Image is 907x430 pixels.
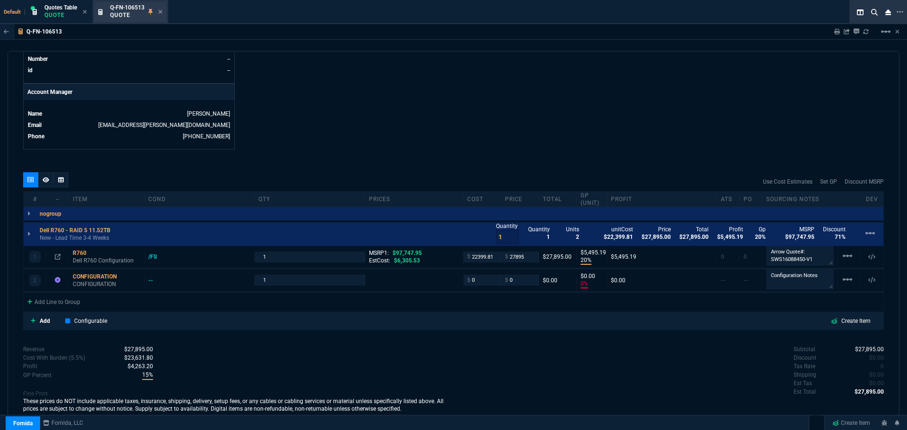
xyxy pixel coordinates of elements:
span: 0 [721,253,724,260]
div: cond [145,195,255,203]
nx-icon: Back to Table [4,28,9,35]
span: Default [4,9,25,15]
span: $ [505,253,508,261]
p: spec.value [133,371,153,380]
a: Create Item [823,315,878,327]
div: EstCost: [369,257,459,264]
a: 714-586-5495 [183,133,230,140]
p: spec.value [115,345,153,354]
p: $0.00 [581,272,603,280]
span: -- [721,277,726,284]
p: Quote [110,11,145,19]
span: 0 [869,371,884,378]
p: With Burden (5.5%) [23,371,51,379]
div: -- [148,277,162,284]
p: Q-FN-106513 [26,28,62,35]
nx-icon: Close Tab [83,8,87,16]
span: 27895 [855,346,884,353]
p: 20% [581,256,591,265]
p: Quote [44,11,77,19]
span: -- [744,277,748,284]
a: Hide Workbench [895,28,899,35]
span: Number [28,56,48,62]
mat-icon: Example home icon [842,274,853,285]
p: spec.value [861,379,884,388]
p: spec.value [846,388,884,396]
div: # [24,195,46,203]
mat-icon: Example home icon [864,228,876,239]
div: /FS [148,253,166,261]
tr: undefined [27,54,231,64]
span: 0 [881,363,884,370]
tr: undefined [27,66,231,75]
a: Set GP [820,177,837,186]
div: MSRP1: [369,249,459,257]
nx-icon: Close Tab [158,8,163,16]
span: Cost With Burden (5.5%) [124,354,153,361]
p: Configurable [74,317,107,325]
mat-icon: Example home icon [880,26,891,37]
a: -- [227,56,230,62]
div: $0.00 [543,277,573,284]
nx-icon: Close Workbench [881,7,895,18]
span: Email [28,122,42,128]
nx-icon: Open In Opposite Panel [55,253,60,260]
div: price [501,195,539,203]
nx-icon: Split Panels [853,7,867,18]
span: Quotes Table [44,4,77,11]
span: With Burden (5.5%) [142,371,153,380]
div: $27,895.00 [543,253,573,261]
p: Dell R760 Configuration [73,257,140,264]
p: undefined [794,371,816,379]
div: GP (unit) [577,192,607,207]
span: 0 [869,380,884,387]
p: spec.value [872,362,884,371]
span: With Burden (5.5%) [128,363,153,370]
div: cost [463,195,501,203]
div: R760 [73,249,140,257]
span: id [28,67,33,74]
p: Dell R760 - RAID 5 11.52TB [40,227,111,234]
a: [EMAIL_ADDRESS][PERSON_NAME][DOMAIN_NAME] [98,122,230,128]
div: dev [861,195,883,203]
div: $0.00 [611,277,713,284]
div: ATS [717,195,740,203]
div: $5,495.19 [611,253,713,261]
span: 0 [744,253,747,260]
p: Account Manager [24,84,234,100]
p: Cost With Burden (5.5%) [23,354,85,362]
p: spec.value [119,362,153,371]
nx-icon: Search [867,7,881,18]
div: Total [539,195,577,203]
span: Phone [28,133,44,140]
p: nogroup [40,210,61,218]
p: New - Lead Time 3-4 Weeks [40,234,116,242]
nx-icon: Open New Tab [897,8,903,17]
p: undefined [794,379,812,388]
p: spec.value [861,354,884,362]
span: $ [467,277,470,284]
p: undefined [794,354,816,362]
tr: undefined [27,132,231,141]
div: Sourcing Notes [762,195,838,203]
span: Name [28,110,42,117]
tr: undefined [27,120,231,130]
p: spec.value [861,371,884,379]
span: 0 [869,354,884,361]
span: Revenue [124,346,153,353]
p: With Burden (5.5%) [23,362,37,371]
a: Create Item [829,416,874,430]
p: 2 [33,277,36,284]
p: 1 [33,253,36,261]
div: Add Line to Group [24,293,84,310]
p: Revenue [23,345,44,354]
div: prices [365,195,463,203]
a: Discount MSRP [845,177,884,186]
span: $ [467,253,470,261]
div: -- [46,195,69,203]
p: undefined [794,362,815,371]
span: $ [505,277,508,284]
p: $5,495.19 [581,249,603,256]
div: PO [740,195,762,203]
span: $6,305.53 [394,257,420,264]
